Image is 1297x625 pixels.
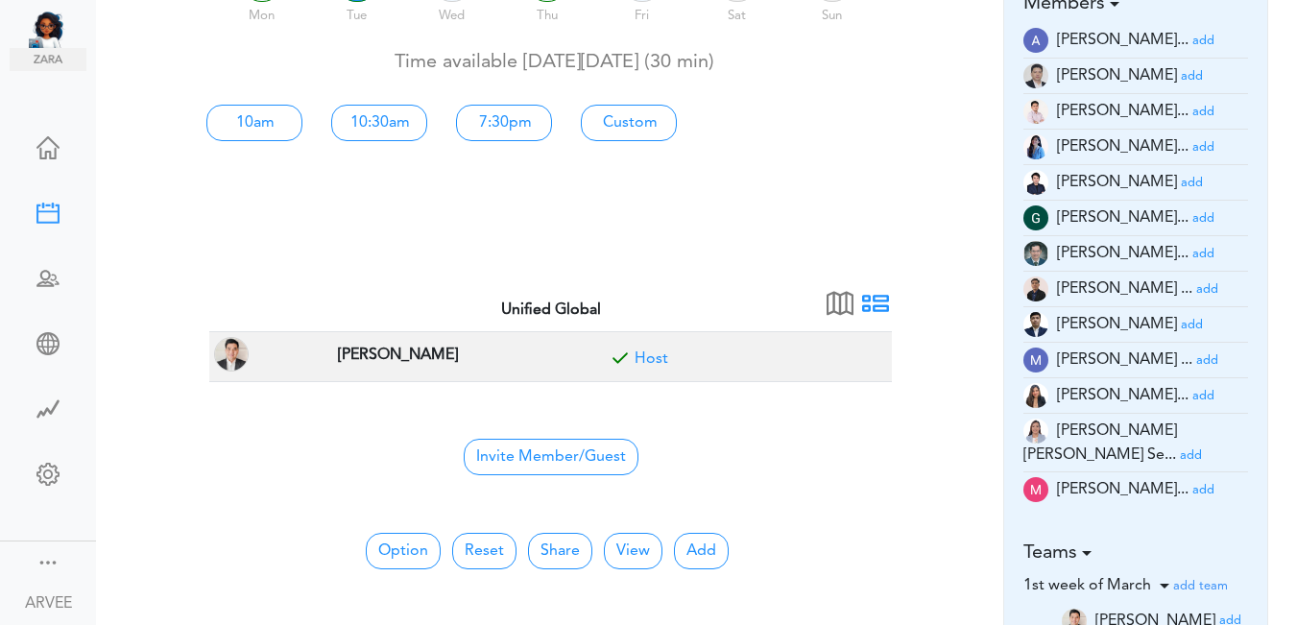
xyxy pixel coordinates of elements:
img: tYClh565bsNRV2DOQ8zUDWWPrkmSsbOKg5xJDCoDKG2XlEZmCEccTQ7zEOPYImp7PCOAf7r2cjy7pCrRzzhJpJUo4c9mYcQ0F... [1023,419,1048,444]
span: Invite Member/Guest to join your Group Free Time Calendar [464,439,638,475]
span: Time available [DATE][DATE] (30 min) [395,53,714,72]
a: add [1192,388,1214,403]
div: New Meeting [10,202,86,221]
button: Option [366,533,441,569]
a: add [1181,68,1203,84]
img: Z [1023,170,1048,195]
img: 2Q== [1023,241,1048,266]
small: add [1192,106,1214,118]
a: 10:30am [331,105,427,141]
div: Share Meeting Link [10,332,86,351]
a: add team [1173,578,1228,593]
span: TAX PARTNER at Corona, CA, USA [333,340,463,368]
img: 9k= [1023,276,1048,301]
small: add [1192,212,1214,225]
div: Home [10,136,86,156]
div: ARVEE [25,592,72,615]
img: Z [1023,99,1048,124]
span: [PERSON_NAME] [PERSON_NAME] Se... [1023,423,1177,463]
div: Time Saved [10,397,86,417]
span: Included for meeting [606,349,635,377]
span: [PERSON_NAME]... [1057,482,1189,497]
small: add [1181,177,1203,189]
span: [PERSON_NAME] ... [1057,281,1192,297]
div: Show menu and text [36,551,60,570]
img: ARVEE FLORES(a.flores@unified-accounting.com, TAX PARTNER at Corona, CA, USA) [214,337,249,372]
a: add [1196,352,1218,368]
img: 9k= [1023,63,1048,88]
small: add [1192,141,1214,154]
span: [PERSON_NAME]... [1057,139,1189,155]
button: Add [674,533,729,569]
strong: [PERSON_NAME] [338,348,458,363]
img: oYmRaigo6CGHQoVEE68UKaYmSv3mcdPtBqv6mR0IswoELyKVAGpf2awGYjY1lJF3I6BneypHs55I8hk2WCirnQq9SYxiZpiWh... [1023,312,1048,337]
a: add [1196,281,1218,297]
a: ARVEE [2,580,94,623]
a: add [1192,139,1214,155]
small: add [1192,484,1214,496]
img: wOzMUeZp9uVEwAAAABJRU5ErkJggg== [1023,348,1048,373]
small: add [1196,354,1218,367]
li: Tax Manager (mc.servinas@unified-accounting.com) [1023,414,1249,472]
a: Included for meeting [635,351,668,367]
a: 7:30pm [456,105,552,141]
button: View [604,533,662,569]
a: add [1181,175,1203,190]
strong: Unified Global [501,302,601,318]
li: Tax Manager (g.magsino@unified-accounting.com) [1023,201,1249,236]
small: add [1192,248,1214,260]
img: zara.png [10,48,86,71]
li: Tax Admin (e.dayan@unified-accounting.com) [1023,165,1249,201]
li: Tax Advisor (mc.talley@unified-accounting.com) [1023,343,1249,378]
img: Unified Global - Powered by TEAMCAL AI [29,10,86,48]
li: Tax Admin (i.herrera@unified-accounting.com) [1023,236,1249,272]
span: [PERSON_NAME]... [1057,104,1189,119]
li: Tax Manager (c.madayag@unified-accounting.com) [1023,130,1249,165]
li: Tax Supervisor (a.millos@unified-accounting.com) [1023,59,1249,94]
small: add team [1173,580,1228,592]
a: add [1192,482,1214,497]
li: Tax Accountant (mc.cabasan@unified-accounting.com) [1023,378,1249,414]
span: [PERSON_NAME] [1057,317,1177,332]
img: 2Q== [1023,134,1048,159]
a: Change Settings [10,453,86,499]
img: zKsWRAxI9YUAAAAASUVORK5CYII= [1023,477,1048,502]
button: Reset [452,533,516,569]
a: add [1192,246,1214,261]
a: add [1192,104,1214,119]
li: Tax Manager (jm.atienza@unified-accounting.com) [1023,272,1249,307]
li: Tax Supervisor (ma.dacuma@unified-accounting.com) [1023,472,1249,508]
img: E70kTnhEtDRAIGhEjAgBAJGBAiAQNCJGBAiAQMCJGAASESMCBEAgaESMCAEAkYECIBA0IkYECIBAwIkYABIRIwIEQCBoRIwIA... [1023,28,1048,53]
img: wEqpdqGJg0NqAAAAABJRU5ErkJggg== [1023,205,1048,230]
li: Tax Manager (a.banaga@unified-accounting.com) [1023,23,1249,59]
img: t+ebP8ENxXARE3R9ZYAAAAASUVORK5CYII= [1023,383,1048,408]
span: [PERSON_NAME] [1057,175,1177,190]
span: [PERSON_NAME]... [1057,33,1189,48]
a: add [1180,447,1202,463]
span: 1st week of March [1023,578,1151,593]
li: Partner (justine.tala@unifiedglobalph.com) [1023,307,1249,343]
span: [PERSON_NAME]... [1057,388,1189,403]
span: [PERSON_NAME] ... [1057,352,1192,368]
a: 10am [206,105,302,141]
a: Share [528,533,592,569]
li: Tax Supervisor (am.latonio@unified-accounting.com) [1023,94,1249,130]
small: add [1196,283,1218,296]
div: Schedule Team Meeting [10,267,86,286]
a: Change side menu [36,551,60,578]
span: [PERSON_NAME]... [1057,246,1189,261]
small: add [1192,390,1214,402]
h5: Teams [1023,541,1249,565]
small: add [1192,35,1214,47]
small: add [1181,319,1203,331]
span: [PERSON_NAME] [1057,68,1177,84]
a: add [1192,210,1214,226]
span: [PERSON_NAME]... [1057,210,1189,226]
a: add [1181,317,1203,332]
a: add [1192,33,1214,48]
div: Change Settings [10,463,86,482]
a: Custom [581,105,677,141]
small: add [1180,449,1202,462]
small: add [1181,70,1203,83]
